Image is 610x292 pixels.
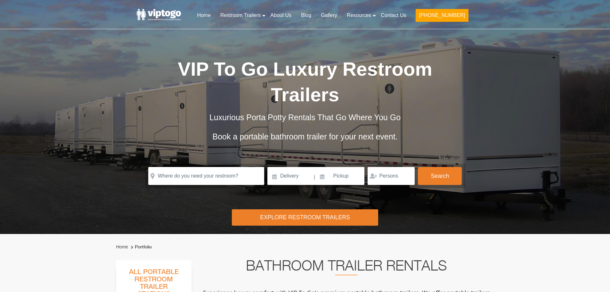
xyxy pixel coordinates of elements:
button: [PHONE_NUMBER] [416,9,468,22]
li: Portfolio [129,243,152,251]
h2: Bathroom Trailer Rentals [200,260,493,275]
input: Pickup [316,167,365,185]
a: Resources [342,8,376,22]
span: Luxurious Porta Potty Rentals That Go Where You Go [209,113,401,122]
a: Restroom Trailers [216,8,265,22]
input: Persons [368,167,415,185]
a: Home [192,8,216,22]
span: VIP To Go Luxury Restroom Trailers [178,58,432,105]
button: Search [418,167,462,185]
a: Home [116,244,128,249]
div: Explore Restroom Trailers [232,209,378,226]
input: Delivery [267,167,313,185]
span: | [314,167,315,188]
a: Blog [296,8,316,22]
span: Book a portable bathroom trailer for your next event. [212,132,397,141]
input: Where do you need your restroom? [148,167,264,185]
a: Contact Us [376,8,411,22]
a: Gallery [316,8,342,22]
a: [PHONE_NUMBER] [411,8,473,26]
a: About Us [265,8,296,22]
